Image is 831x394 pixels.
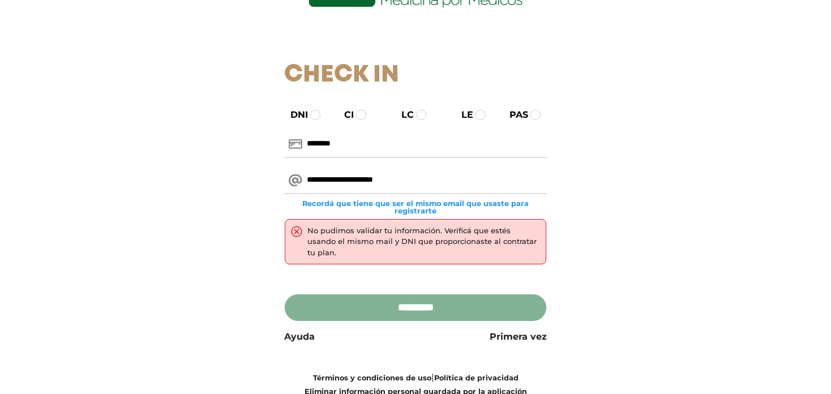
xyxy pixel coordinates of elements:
label: CI [334,108,354,122]
h1: Check In [284,61,547,89]
label: DNI [280,108,308,122]
a: Política de privacidad [434,374,519,382]
a: Ayuda [284,330,315,344]
small: Recordá que tiene que ser el mismo email que usaste para registrarte [284,200,547,215]
label: LC [391,108,414,122]
label: LE [451,108,473,122]
label: PAS [499,108,528,122]
div: No pudimos validar tu información. Verificá que estés usando el mismo mail y DNI que proporcionas... [307,225,541,259]
a: Términos y condiciones de uso [313,374,431,382]
a: Primera vez [490,330,547,344]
